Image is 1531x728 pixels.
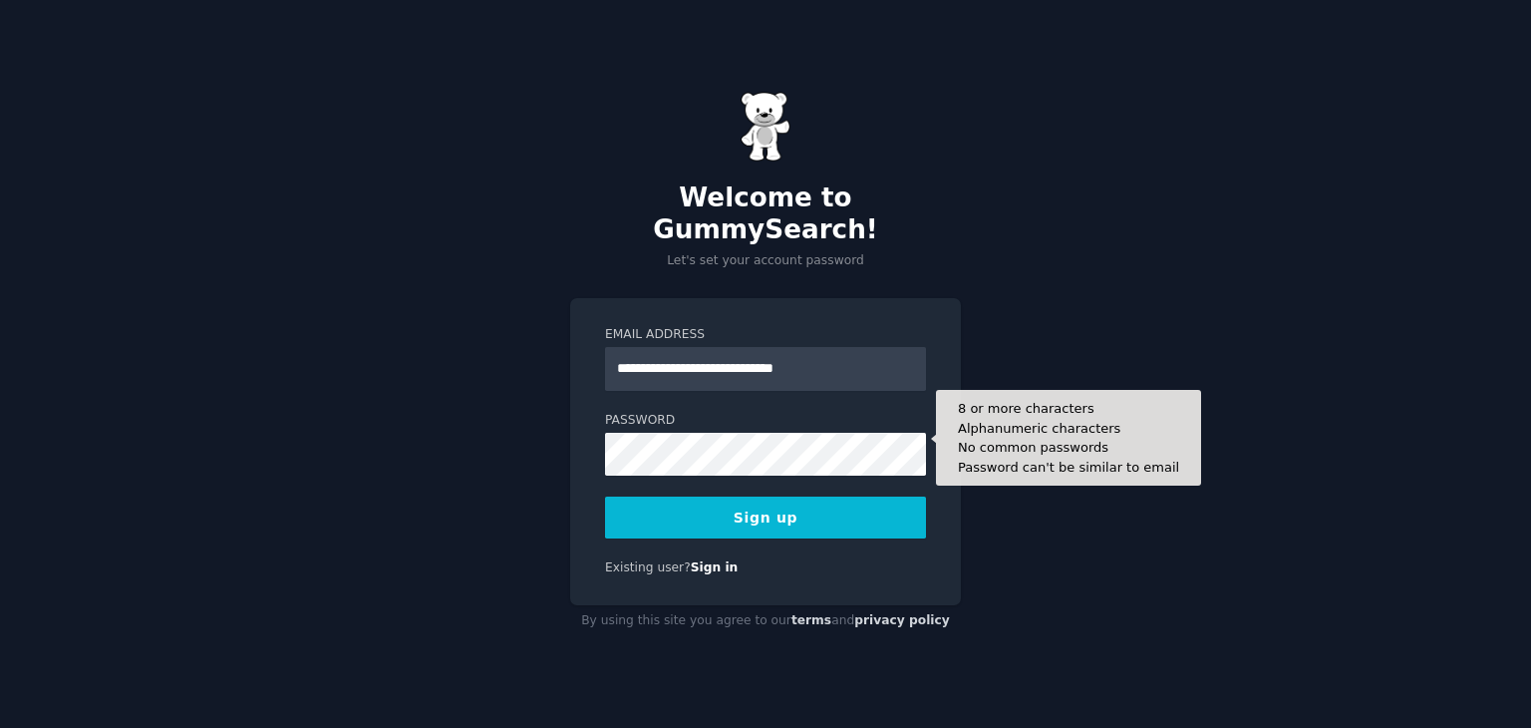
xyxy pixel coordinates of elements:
span: Existing user? [605,560,691,574]
h2: Welcome to GummySearch! [570,182,961,245]
button: Sign up [605,497,926,539]
label: Password [605,412,926,430]
label: Email Address [605,326,926,344]
div: By using this site you agree to our and [570,605,961,637]
a: privacy policy [854,613,950,627]
a: Sign in [691,560,739,574]
a: terms [791,613,831,627]
img: Gummy Bear [741,92,790,162]
p: Let's set your account password [570,252,961,270]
